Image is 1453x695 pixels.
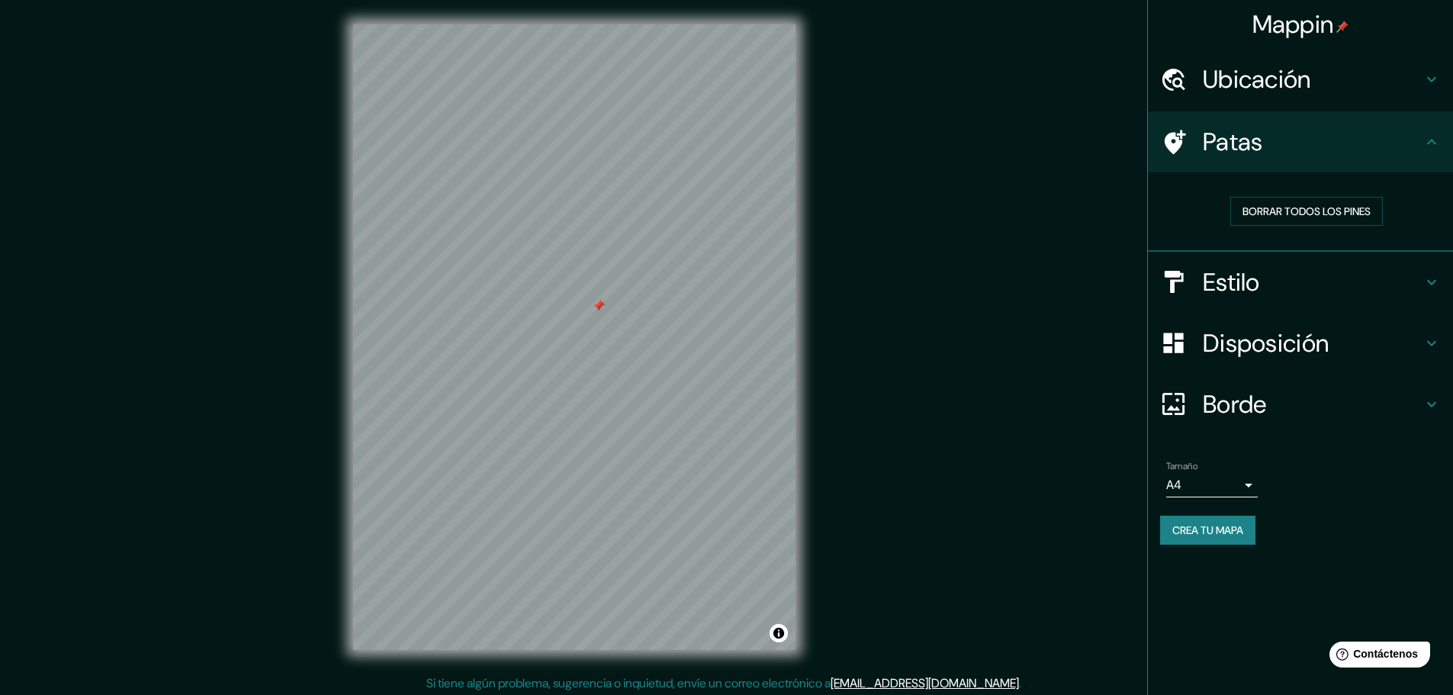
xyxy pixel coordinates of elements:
font: Borrar todos los pines [1242,204,1371,218]
font: . [1021,674,1024,691]
div: A4 [1166,473,1258,497]
font: Borde [1203,388,1267,420]
div: Disposición [1148,313,1453,374]
font: Si tiene algún problema, sugerencia o inquietud, envíe un correo electrónico a [426,675,831,691]
font: Patas [1203,126,1263,158]
div: Ubicación [1148,49,1453,110]
font: Tamaño [1166,460,1197,472]
font: Disposición [1203,327,1329,359]
font: Estilo [1203,266,1260,298]
img: pin-icon.png [1336,21,1349,33]
font: Crea tu mapa [1172,523,1243,537]
canvas: Mapa [353,24,796,650]
div: Estilo [1148,252,1453,313]
button: Activar o desactivar atribución [770,624,788,642]
button: Crea tu mapa [1160,516,1255,545]
div: Borde [1148,374,1453,435]
iframe: Lanzador de widgets de ayuda [1317,635,1436,678]
font: Ubicación [1203,63,1311,95]
font: . [1019,675,1021,691]
font: . [1024,674,1027,691]
font: A4 [1166,477,1181,493]
a: [EMAIL_ADDRESS][DOMAIN_NAME] [831,675,1019,691]
div: Patas [1148,111,1453,172]
button: Borrar todos los pines [1230,197,1383,226]
font: Mappin [1252,8,1334,40]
